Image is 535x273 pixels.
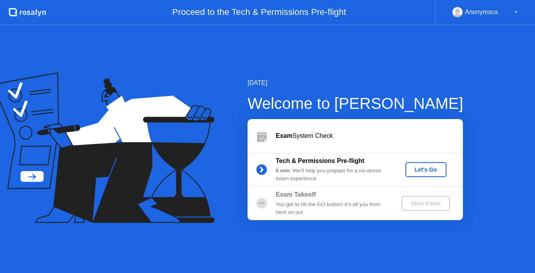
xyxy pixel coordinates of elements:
[514,7,518,17] div: ▼
[276,132,293,139] b: Exam
[276,167,389,183] div: : We’ll help you prepare for a no-stress exam experience
[276,201,389,217] div: You get to hit the GO button! It’s all you from here on out
[248,78,463,88] div: [DATE]
[276,131,463,141] div: System Check
[276,191,316,198] b: Exam Takeoff
[408,166,443,173] div: Let's Go
[405,200,446,206] div: Start Exam
[401,196,450,211] button: Start Exam
[248,92,463,115] div: Welcome to [PERSON_NAME]
[405,162,446,177] button: Let's Go
[276,168,290,174] b: 5 min
[465,7,498,17] div: Anonymous
[276,157,364,164] b: Tech & Permissions Pre-flight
